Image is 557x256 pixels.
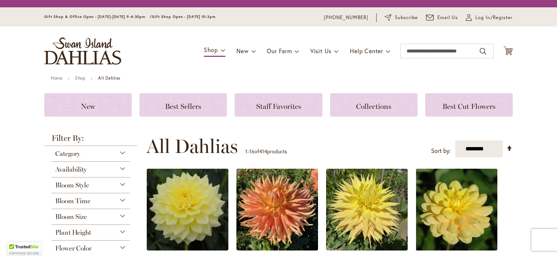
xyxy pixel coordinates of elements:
a: Home [51,75,62,81]
img: AC BEN [236,169,318,250]
img: AC Jeri [326,169,408,250]
span: Email Us [437,14,458,21]
span: Shop [204,46,218,54]
div: TrustedSite Certified [7,242,41,256]
span: 16 [249,148,254,155]
a: Collections [330,93,418,117]
span: Best Sellers [165,102,201,111]
a: A-Peeling [147,245,228,252]
span: 414 [259,148,267,155]
a: AC BEN [236,245,318,252]
span: Flower Color [55,244,91,252]
span: Visit Us [310,47,332,55]
a: Staff Favorites [235,93,322,117]
span: New [236,47,248,55]
a: Log In/Register [466,14,513,21]
strong: All Dahlias [98,75,120,81]
span: Best Cut Flowers [442,102,496,111]
span: Gift Shop Open - [DATE] 10-3pm [152,14,216,19]
span: Help Center [350,47,383,55]
a: Email Us [426,14,458,21]
p: - of products [245,146,287,157]
span: New [81,102,95,111]
strong: Filter By: [44,134,137,146]
a: Subscribe [385,14,418,21]
img: AHOY MATEY [416,169,497,250]
a: New [44,93,132,117]
img: A-Peeling [147,169,228,250]
a: Shop [75,75,85,81]
span: All Dahlias [146,135,238,157]
a: Best Sellers [139,93,227,117]
a: store logo [44,37,121,65]
a: AHOY MATEY [416,245,497,252]
span: 1 [245,148,247,155]
a: AC Jeri [326,245,408,252]
span: Collections [356,102,391,111]
span: Subscribe [395,14,418,21]
span: Bloom Size [55,213,87,221]
label: Sort by: [431,144,451,158]
span: Bloom Time [55,197,90,205]
span: Category [55,150,80,158]
span: Our Farm [267,47,292,55]
span: Gift Shop & Office Open - [DATE]-[DATE] 9-4:30pm / [44,14,152,19]
a: [PHONE_NUMBER] [324,14,368,21]
span: Log In/Register [475,14,513,21]
span: Bloom Style [55,181,89,189]
span: Plant Height [55,228,91,237]
span: Availability [55,165,87,173]
span: Staff Favorites [256,102,301,111]
a: Best Cut Flowers [425,93,513,117]
button: Search [480,45,486,57]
